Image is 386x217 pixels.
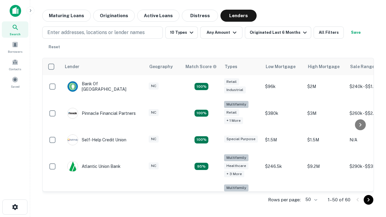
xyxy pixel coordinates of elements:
button: Save your search to get updates of matches that match your search criteria. [346,27,365,39]
h6: Match Score [185,63,216,70]
div: Capitalize uses an advanced AI algorithm to match your search with the best lender. The match sco... [185,63,217,70]
div: Lender [65,63,79,70]
a: Borrowers [2,39,28,55]
td: $246k [262,181,304,212]
button: Maturing Loans [42,10,91,22]
span: Contacts [9,67,21,71]
div: Matching Properties: 15, hasApolloMatch: undefined [195,83,208,90]
a: Search [2,21,28,38]
th: Types [221,58,262,75]
div: Bank Of [GEOGRAPHIC_DATA] [67,81,140,92]
img: picture [68,135,78,145]
div: NC [149,83,159,90]
img: picture [68,161,78,171]
div: Types [225,63,237,70]
div: Multifamily [224,154,248,161]
div: Retail [224,109,239,116]
button: Distress [182,10,218,22]
img: picture [68,81,78,92]
iframe: Chat Widget [356,149,386,178]
div: + 1 more [224,117,243,124]
span: Search [10,32,21,36]
div: Matching Properties: 9, hasApolloMatch: undefined [195,163,208,170]
div: Originated Last 6 Months [250,29,308,36]
td: $1.5M [262,128,304,151]
a: Saved [2,74,28,90]
div: Retail [224,78,239,85]
th: Low Mortgage [262,58,304,75]
span: Saved [11,84,20,89]
button: Enter addresses, locations or lender names [42,27,163,39]
button: Originated Last 6 Months [245,27,311,39]
td: $9.2M [304,151,346,182]
div: Atlantic Union Bank [67,161,121,172]
button: Reset [45,41,64,53]
div: Healthcare [224,162,248,169]
div: Pinnacle Financial Partners [67,108,136,119]
td: $3M [304,98,346,128]
td: $96k [262,75,304,98]
button: Any Amount [200,27,242,39]
button: Lenders [220,10,257,22]
td: $1.5M [304,128,346,151]
img: capitalize-icon.png [10,5,21,17]
p: Enter addresses, locations or lender names [47,29,145,36]
div: Sale Range [350,63,375,70]
div: Geography [149,63,173,70]
div: NC [149,109,159,116]
img: picture [68,108,78,118]
th: Geography [146,58,182,75]
div: Matching Properties: 11, hasApolloMatch: undefined [195,136,208,143]
div: High Mortgage [308,63,340,70]
div: Low Mortgage [266,63,296,70]
div: 50 [303,195,318,204]
div: Self-help Credit Union [67,134,126,145]
div: Industrial [224,86,246,93]
div: The Fidelity Bank [67,191,116,202]
button: Go to next page [364,195,373,205]
td: $246.5k [262,151,304,182]
td: $380k [262,98,304,128]
div: Multifamily [224,184,248,191]
button: 10 Types [165,27,198,39]
div: Special Purpose [224,136,258,143]
th: Capitalize uses an advanced AI algorithm to match your search with the best lender. The match sco... [182,58,221,75]
td: $2M [304,75,346,98]
div: + 3 more [224,171,244,178]
a: Contacts [2,56,28,73]
td: $3.2M [304,181,346,212]
th: High Mortgage [304,58,346,75]
p: 1–50 of 60 [328,196,350,203]
div: Matching Properties: 17, hasApolloMatch: undefined [195,110,208,117]
div: Multifamily [224,101,248,108]
div: NC [149,162,159,169]
button: All Filters [314,27,344,39]
th: Lender [61,58,146,75]
div: NC [149,136,159,143]
button: Originations [93,10,135,22]
span: Borrowers [8,49,22,54]
button: Active Loans [137,10,179,22]
p: Rows per page: [268,196,301,203]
